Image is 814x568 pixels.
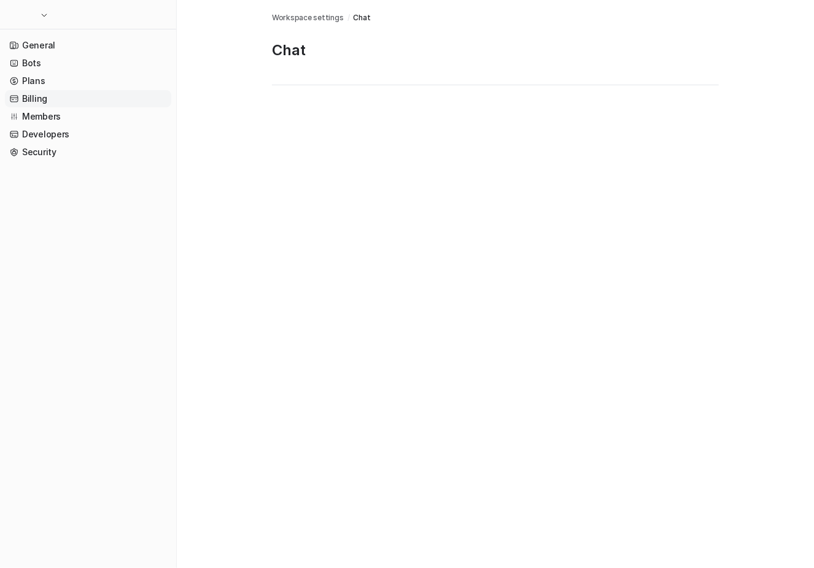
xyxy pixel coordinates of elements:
a: Bots [5,55,171,72]
a: Workspace settings [272,12,344,23]
a: Developers [5,126,171,143]
a: Security [5,144,171,161]
p: Chat [272,40,719,60]
a: Billing [5,90,171,107]
a: Plans [5,72,171,90]
a: Chat [353,12,370,23]
a: General [5,37,171,54]
a: Members [5,108,171,125]
span: / [347,12,350,23]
